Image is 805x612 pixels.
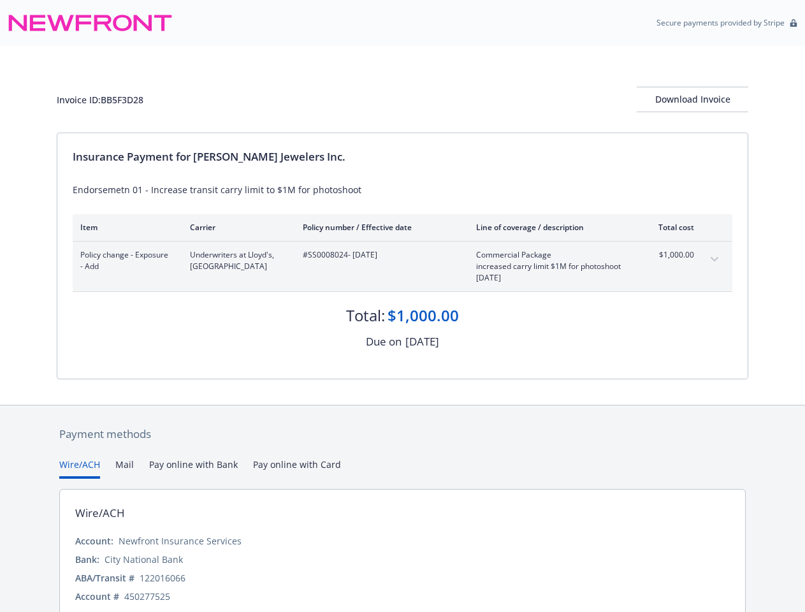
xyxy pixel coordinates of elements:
[73,242,732,291] div: Policy change - Exposure - AddUnderwriters at Lloyd's, [GEOGRAPHIC_DATA]#SS0008024- [DATE]Commerc...
[366,333,402,350] div: Due on
[80,249,170,272] span: Policy change - Exposure - Add
[59,458,100,479] button: Wire/ACH
[149,458,238,479] button: Pay online with Bank
[140,571,185,585] div: 122016066
[476,249,626,284] span: Commercial Packageincreased carry limit $1M for photoshoot [DATE]
[656,17,785,28] p: Secure payments provided by Stripe
[190,249,282,272] span: Underwriters at Lloyd's, [GEOGRAPHIC_DATA]
[303,222,456,233] div: Policy number / Effective date
[190,222,282,233] div: Carrier
[119,534,242,548] div: Newfront Insurance Services
[80,222,170,233] div: Item
[346,305,385,326] div: Total:
[253,458,341,479] button: Pay online with Card
[476,249,626,261] span: Commercial Package
[75,505,125,521] div: Wire/ACH
[476,222,626,233] div: Line of coverage / description
[388,305,459,326] div: $1,000.00
[57,93,143,106] div: Invoice ID: BB5F3D28
[124,590,170,603] div: 450277525
[59,426,746,442] div: Payment methods
[476,261,626,284] span: increased carry limit $1M for photoshoot [DATE]
[405,333,439,350] div: [DATE]
[75,553,99,566] div: Bank:
[73,149,732,165] div: Insurance Payment for [PERSON_NAME] Jewelers Inc.
[646,249,694,261] span: $1,000.00
[75,571,134,585] div: ABA/Transit #
[75,590,119,603] div: Account #
[704,249,725,270] button: expand content
[75,534,113,548] div: Account:
[115,458,134,479] button: Mail
[637,87,748,112] button: Download Invoice
[105,553,183,566] div: City National Bank
[73,183,732,196] div: Endorsemetn 01 - Increase transit carry limit to $1M for photoshoot
[646,222,694,233] div: Total cost
[303,249,456,261] span: #SS0008024 - [DATE]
